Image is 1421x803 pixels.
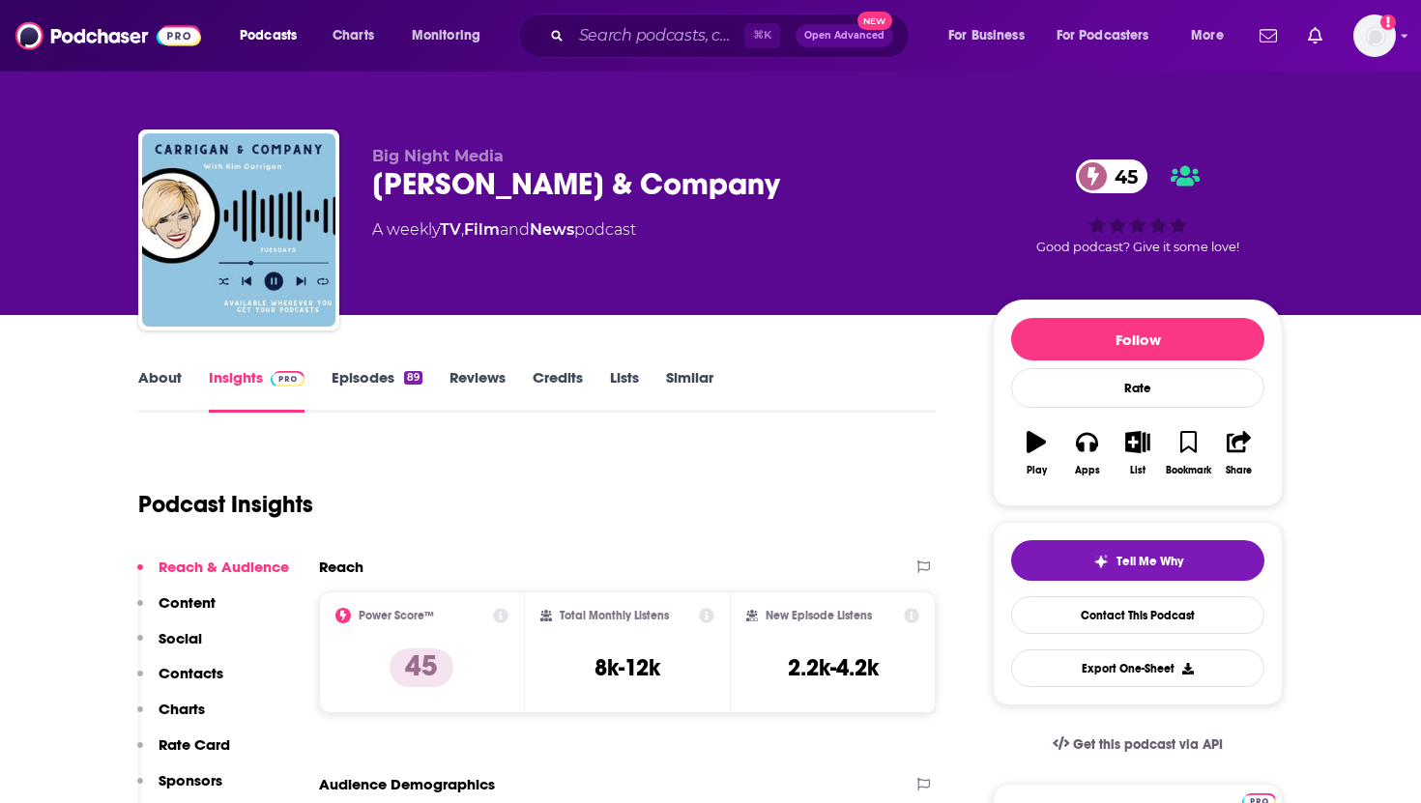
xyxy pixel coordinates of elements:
a: Charts [320,20,386,51]
button: Export One-Sheet [1011,649,1264,687]
span: For Podcasters [1057,22,1149,49]
button: Apps [1061,418,1112,488]
span: , [461,220,464,239]
a: Get this podcast via API [1037,721,1238,768]
a: Episodes89 [332,368,422,413]
h2: Power Score™ [359,609,434,622]
div: Share [1226,465,1252,476]
p: Charts [159,700,205,718]
span: Monitoring [412,22,480,49]
div: List [1130,465,1145,476]
span: Charts [333,22,374,49]
h2: Total Monthly Listens [560,609,669,622]
span: Get this podcast via API [1073,736,1223,753]
button: Share [1214,418,1264,488]
div: Play [1027,465,1047,476]
a: Credits [533,368,583,413]
h2: Reach [319,558,363,576]
a: News [530,220,574,239]
button: tell me why sparkleTell Me Why [1011,540,1264,581]
span: For Business [948,22,1025,49]
button: open menu [1177,20,1248,51]
button: open menu [935,20,1049,51]
h1: Podcast Insights [138,490,313,519]
span: and [500,220,530,239]
button: Charts [137,700,205,735]
button: open menu [226,20,322,51]
a: Contact This Podcast [1011,596,1264,634]
input: Search podcasts, credits, & more... [571,20,744,51]
div: 89 [404,371,422,385]
span: Big Night Media [372,147,504,165]
p: Reach & Audience [159,558,289,576]
span: New [857,12,892,30]
h3: 8k-12k [594,653,660,682]
a: Show notifications dropdown [1300,19,1330,52]
a: Reviews [449,368,506,413]
p: Rate Card [159,735,230,754]
div: Search podcasts, credits, & more... [536,14,928,58]
h2: New Episode Listens [766,609,872,622]
div: Apps [1075,465,1100,476]
button: Bookmark [1163,418,1213,488]
button: Contacts [137,664,223,700]
span: Good podcast? Give it some love! [1036,240,1239,254]
button: Play [1011,418,1061,488]
button: Content [137,593,216,629]
button: open menu [398,20,506,51]
a: Show notifications dropdown [1252,19,1285,52]
button: open menu [1044,20,1177,51]
p: 45 [390,648,453,687]
div: Rate [1011,368,1264,408]
span: 45 [1095,159,1147,193]
p: Content [159,593,216,612]
button: Open AdvancedNew [796,24,893,47]
span: More [1191,22,1224,49]
img: tell me why sparkle [1093,554,1109,569]
p: Sponsors [159,771,222,789]
a: Film [464,220,500,239]
img: Podchaser Pro [271,371,304,387]
svg: Add a profile image [1380,14,1396,30]
span: Podcasts [240,22,297,49]
span: Tell Me Why [1116,554,1183,569]
a: About [138,368,182,413]
p: Contacts [159,664,223,682]
button: Reach & Audience [137,558,289,593]
span: Open Advanced [804,31,884,41]
button: List [1113,418,1163,488]
span: Logged in as KCarter [1353,14,1396,57]
a: InsightsPodchaser Pro [209,368,304,413]
div: A weekly podcast [372,218,636,242]
h2: Audience Demographics [319,775,495,793]
button: Show profile menu [1353,14,1396,57]
a: Similar [666,368,713,413]
img: Carrigan & Company [142,133,335,327]
a: Lists [610,368,639,413]
button: Social [137,629,202,665]
button: Rate Card [137,735,230,771]
button: Follow [1011,318,1264,360]
div: 45Good podcast? Give it some love! [993,147,1283,267]
div: Bookmark [1166,465,1211,476]
img: Podchaser - Follow, Share and Rate Podcasts [15,17,201,54]
a: 45 [1076,159,1147,193]
span: ⌘ K [744,23,780,48]
img: User Profile [1353,14,1396,57]
h3: 2.2k-4.2k [788,653,879,682]
a: TV [440,220,461,239]
p: Social [159,629,202,647]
